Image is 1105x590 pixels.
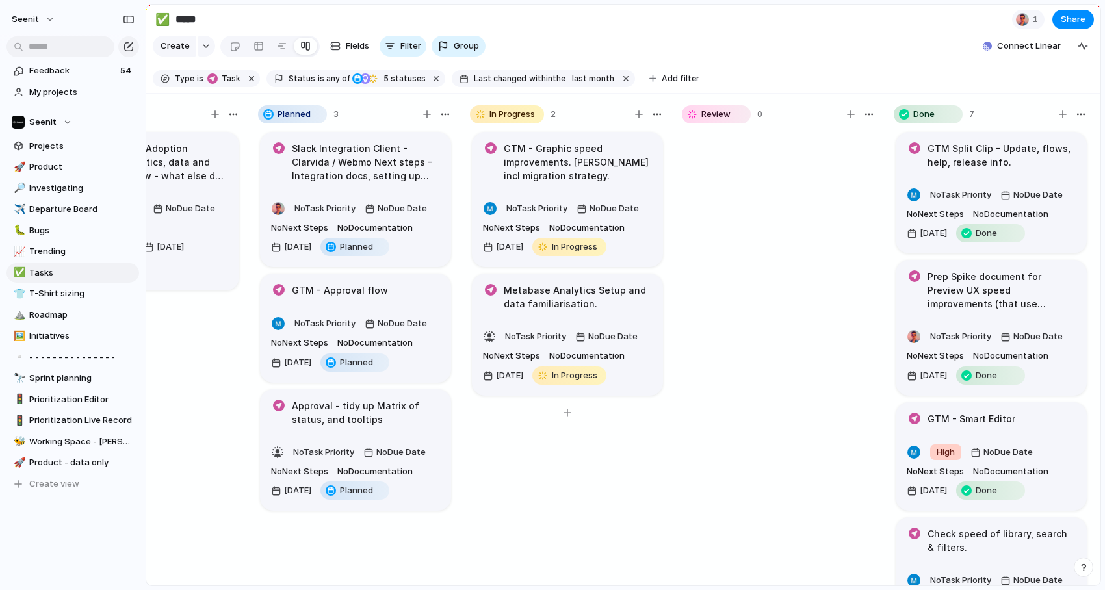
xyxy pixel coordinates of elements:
[496,240,523,253] span: [DATE]
[29,393,135,406] span: Prioritization Editor
[333,108,339,121] span: 3
[318,73,324,84] span: is
[503,198,571,219] button: NoTask Priority
[80,142,228,183] h1: Smart Editor - Adoption focused analytics, data and extracts review - what else do we need
[12,351,25,364] button: ▫️
[496,369,523,382] span: [DATE]
[6,284,139,303] div: 👕T-Shirt sizing
[662,73,699,84] span: Add filter
[14,181,23,196] div: 🔎
[976,369,997,382] span: Done
[572,73,614,84] span: last month
[14,223,23,238] div: 🐛
[567,71,618,86] button: last month
[973,465,1048,478] span: No Documentation
[14,307,23,322] div: ⛰️
[6,199,139,219] a: ✈️Departure Board
[271,337,328,350] span: No Next Steps
[317,237,393,257] button: Planned
[920,484,947,497] span: [DATE]
[197,73,203,84] span: is
[6,432,139,452] a: 🐝Working Space - [PERSON_NAME]
[483,222,540,235] span: No Next Steps
[284,240,311,253] span: [DATE]
[29,86,135,99] span: My projects
[291,313,359,334] button: NoTask Priority
[271,222,328,235] span: No Next Steps
[6,179,139,198] a: 🔎Investigating
[268,237,315,257] button: [DATE]
[6,326,139,346] div: 🖼️Initiatives
[973,350,1048,363] span: No Documentation
[14,455,23,470] div: 🚀
[140,237,187,257] button: [DATE]
[340,240,373,253] span: Planned
[351,71,428,86] button: 5 statuses
[928,270,1076,311] h1: Prep Spike document for Preview UX speed improvements (that use existing architecture)
[166,202,215,215] span: No Due Date
[12,224,25,237] button: 🐛
[6,348,139,367] a: ▫️- - - - - - - - - - - - - - -
[973,208,1048,221] span: No Documentation
[551,108,556,121] span: 2
[29,116,57,129] span: Seenit
[361,198,430,219] button: NoDue Date
[6,242,139,261] a: 📈Trending
[12,266,25,279] button: ✅
[983,446,1033,459] span: No Due Date
[29,160,135,173] span: Product
[927,442,965,463] button: High
[12,414,25,427] button: 🚦
[590,202,639,215] span: No Due Date
[937,446,955,459] span: High
[573,198,642,219] button: NoDue Date
[153,36,196,57] button: Create
[14,413,23,428] div: 🚦
[6,305,139,325] a: ⛰️Roadmap
[529,237,610,257] button: In Progress
[149,198,218,219] button: NoDue Date
[325,36,374,57] button: Fields
[12,309,25,322] button: ⛰️
[976,484,997,497] span: Done
[907,465,964,478] span: No Next Steps
[317,480,393,501] button: Planned
[284,484,311,497] span: [DATE]
[12,329,25,342] button: 🖼️
[337,222,413,235] span: No Documentation
[12,287,25,300] button: 👕
[953,480,1028,501] button: Done
[12,435,25,448] button: 🐝
[6,221,139,240] a: 🐛Bugs
[29,478,79,491] span: Create view
[526,71,568,86] button: withinthe
[29,224,135,237] span: Bugs
[218,73,240,84] span: Task
[14,350,23,365] div: ▫️
[12,456,25,469] button: 🚀
[432,36,486,57] button: Group
[268,480,315,501] button: [DATE]
[997,40,1061,53] span: Connect Linear
[120,64,134,77] span: 54
[6,474,139,494] button: Create view
[12,203,25,216] button: ✈️
[260,389,451,511] div: Approval - tidy up Matrix of status, and tooltipsNoTask PriorityNoDue DateNoNext StepsNoDocumenta...
[928,142,1076,169] h1: GTM Split Clip - Update, flows, help, release info.
[930,574,991,585] span: No Task Priority
[14,202,23,217] div: ✈️
[29,329,135,342] span: Initiatives
[29,203,135,216] span: Departure Board
[920,227,947,240] span: [DATE]
[293,446,354,457] span: No Task Priority
[175,73,194,84] span: Type
[907,350,964,363] span: No Next Steps
[289,73,315,84] span: Status
[268,352,315,373] button: [DATE]
[291,198,359,219] button: NoTask Priority
[29,309,135,322] span: Roadmap
[29,182,135,195] span: Investigating
[6,453,139,472] a: 🚀Product - data only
